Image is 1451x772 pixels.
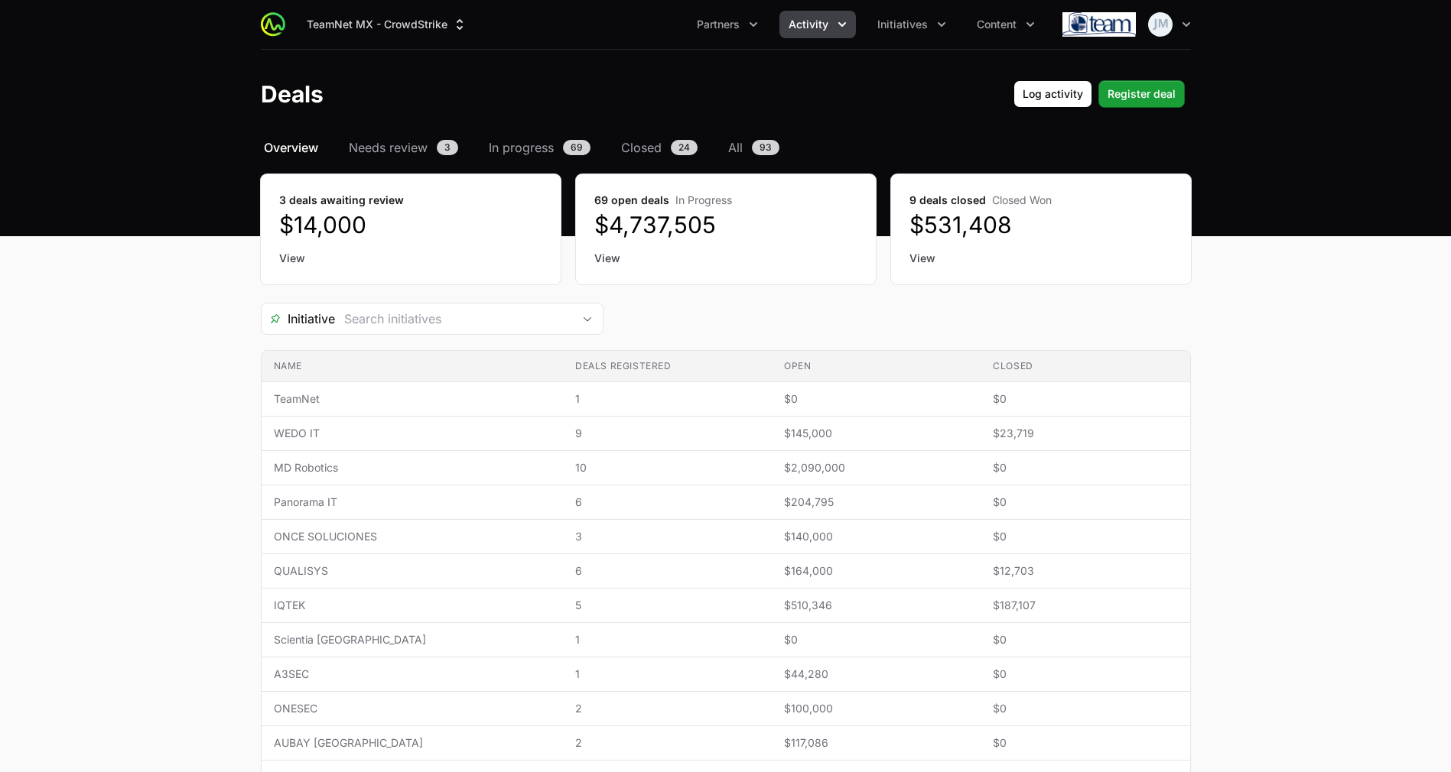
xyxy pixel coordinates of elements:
[261,80,324,108] h1: Deals
[594,193,857,208] dt: 69 open deals
[486,138,594,157] a: In progress69
[1013,80,1185,108] div: Primary actions
[594,251,857,266] a: View
[572,303,603,334] div: Open
[274,735,551,751] span: AUBAY [GEOGRAPHIC_DATA]
[262,310,335,328] span: Initiative
[261,138,321,157] a: Overview
[868,11,955,38] button: Initiatives
[968,11,1044,38] button: Content
[725,138,782,157] a: All93
[575,598,760,613] span: 5
[261,138,1191,157] nav: Deals navigation
[779,11,856,38] div: Activity menu
[784,426,968,441] span: $145,000
[993,426,1177,441] span: $23,719
[993,529,1177,544] span: $0
[274,667,551,682] span: A3SEC
[697,17,740,32] span: Partners
[264,138,318,157] span: Overview
[274,426,551,441] span: WEDO IT
[1013,80,1092,108] button: Log activity
[688,11,767,38] button: Partners
[261,12,285,37] img: ActivitySource
[993,598,1177,613] span: $187,107
[575,460,760,475] span: 10
[563,140,590,155] span: 69
[992,193,1052,206] span: Closed Won
[575,701,760,716] span: 2
[772,351,981,382] th: Open
[784,391,968,407] span: $0
[349,138,428,157] span: Needs review
[784,701,968,716] span: $100,000
[575,529,760,544] span: 3
[993,495,1177,510] span: $0
[575,667,760,682] span: 1
[298,11,477,38] button: TeamNet MX - CrowdStrike
[285,11,1044,38] div: Main navigation
[274,495,551,510] span: Panorama IT
[671,140,698,155] span: 24
[274,529,551,544] span: ONCE SOLUCIONES
[618,138,701,157] a: Closed24
[563,351,772,382] th: Deals registered
[279,251,542,266] a: View
[575,632,760,647] span: 1
[868,11,955,38] div: Initiatives menu
[575,391,760,407] span: 1
[993,701,1177,716] span: $0
[728,138,743,157] span: All
[621,138,662,157] span: Closed
[993,460,1177,475] span: $0
[575,426,760,441] span: 9
[977,17,1017,32] span: Content
[784,495,968,510] span: $204,795
[877,17,928,32] span: Initiatives
[789,17,828,32] span: Activity
[1098,80,1185,108] button: Register deal
[784,460,968,475] span: $2,090,000
[784,563,968,579] span: $164,000
[575,495,760,510] span: 6
[909,211,1173,238] dd: $531,408
[262,351,563,382] th: Name
[909,193,1173,208] dt: 9 deals closed
[784,667,968,682] span: $44,280
[993,563,1177,579] span: $12,703
[279,193,542,208] dt: 3 deals awaiting review
[784,529,968,544] span: $140,000
[993,667,1177,682] span: $0
[968,11,1044,38] div: Content menu
[437,140,458,155] span: 3
[784,735,968,751] span: $117,086
[675,193,732,206] span: In Progress
[279,211,542,238] dd: $14,000
[993,735,1177,751] span: $0
[274,701,551,716] span: ONESEC
[594,211,857,238] dd: $4,737,505
[993,391,1177,407] span: $0
[274,391,551,407] span: TeamNet
[1108,85,1176,103] span: Register deal
[1062,9,1136,40] img: TeamNet MX
[779,11,856,38] button: Activity
[346,138,461,157] a: Needs review3
[909,251,1173,266] a: View
[274,632,551,647] span: Scientia [GEOGRAPHIC_DATA]
[688,11,767,38] div: Partners menu
[575,735,760,751] span: 2
[784,598,968,613] span: $510,346
[298,11,477,38] div: Supplier switch menu
[274,563,551,579] span: QUALISYS
[993,632,1177,647] span: $0
[752,140,779,155] span: 93
[575,563,760,579] span: 6
[981,351,1189,382] th: Closed
[274,598,551,613] span: IQTEK
[489,138,554,157] span: In progress
[784,632,968,647] span: $0
[1023,85,1083,103] span: Log activity
[335,303,572,334] input: Search initiatives
[1148,12,1173,37] img: Juan Manuel Zuleta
